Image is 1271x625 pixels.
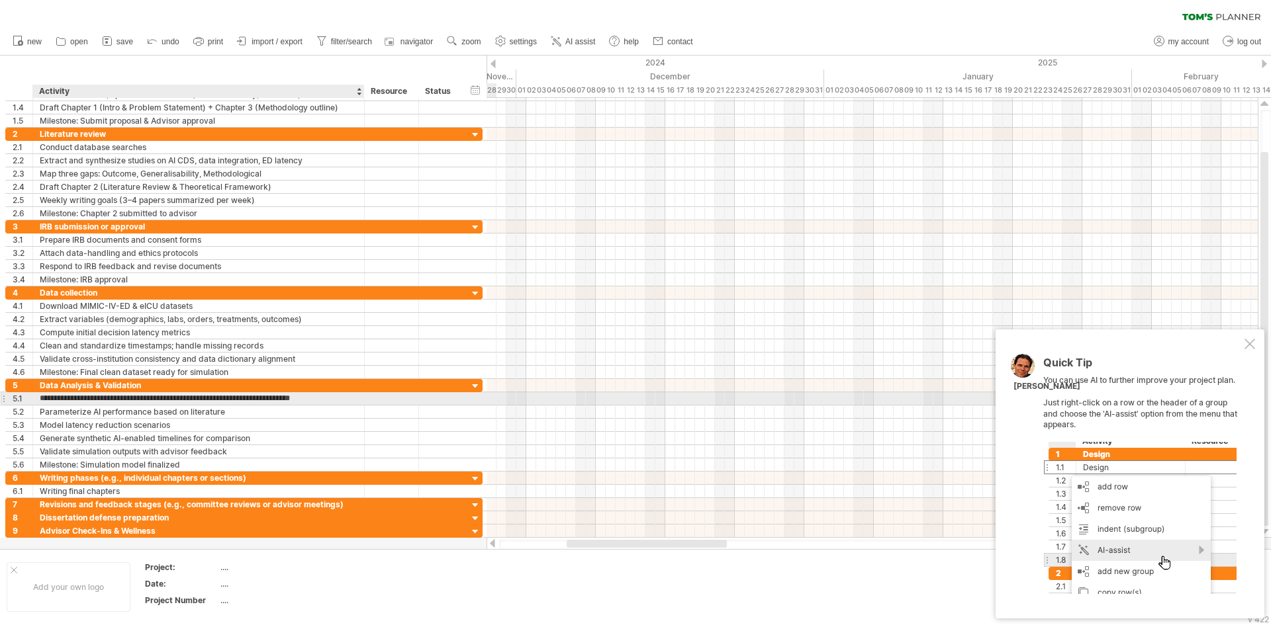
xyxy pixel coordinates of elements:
div: Project: [145,562,218,573]
a: navigator [383,33,437,50]
div: 4.3 [13,326,32,339]
div: Saturday, 21 December 2024 [715,83,725,97]
div: Draft Chapter 2 (Literature Review & Theoretical Framework) [40,181,357,193]
div: Saturday, 18 January 2025 [993,83,1003,97]
div: Thursday, 16 January 2025 [973,83,983,97]
span: print [208,37,223,46]
div: Sunday, 15 December 2024 [655,83,665,97]
div: 1.5 [13,114,32,127]
div: Status [425,85,454,98]
span: open [70,37,88,46]
div: Friday, 7 February 2025 [1192,83,1201,97]
div: Monday, 9 December 2024 [596,83,606,97]
a: print [190,33,227,50]
div: 5.4 [13,432,32,444]
div: 4.1 [13,300,32,312]
div: Friday, 6 December 2024 [566,83,576,97]
a: AI assist [547,33,599,50]
div: 4.4 [13,339,32,352]
span: filter/search [331,37,372,46]
div: 3.4 [13,273,32,286]
div: Thursday, 30 January 2025 [1112,83,1122,97]
div: Tuesday, 21 January 2025 [1023,83,1033,97]
span: zoom [461,37,481,46]
div: Sunday, 8 December 2024 [586,83,596,97]
div: Monday, 13 January 2025 [943,83,953,97]
div: January 2025 [824,69,1132,83]
div: Sunday, 1 December 2024 [516,83,526,97]
div: Thursday, 28 November 2024 [487,83,496,97]
div: Wednesday, 29 January 2025 [1102,83,1112,97]
div: Friday, 27 December 2024 [775,83,784,97]
div: Map three gaps: Outcome, Generalisability, Methodological [40,167,357,180]
div: Tuesday, 4 February 2025 [1162,83,1172,97]
div: Milestone: IRB approval [40,273,357,286]
div: Resource [371,85,411,98]
div: Thursday, 26 December 2024 [765,83,775,97]
div: 9 [13,524,32,537]
div: Attach data-handling and ethics protocols [40,247,357,259]
div: Saturday, 14 December 2024 [645,83,655,97]
div: Thursday, 23 January 2025 [1043,83,1053,97]
div: Thursday, 12 December 2024 [626,83,635,97]
div: Wednesday, 11 December 2024 [616,83,626,97]
div: 3.2 [13,247,32,259]
div: Sunday, 2 February 2025 [1142,83,1152,97]
div: 5.6 [13,458,32,471]
div: Weekly writing goals (3–4 papers summarized per week) [40,194,357,206]
div: Generate synthetic AI-enabled timelines for comparison [40,432,357,444]
div: Tuesday, 31 December 2024 [814,83,824,97]
div: Milestone: Simulation model finalized [40,458,357,471]
span: AI assist [565,37,595,46]
div: 4.6 [13,366,32,378]
span: import / export [252,37,303,46]
div: Sunday, 26 January 2025 [1072,83,1082,97]
div: Tuesday, 24 December 2024 [745,83,755,97]
div: Writing phases (e.g., individual chapters or sections) [40,472,357,484]
div: IRB submission or approval [40,220,357,233]
div: Validate cross-institution consistency and data dictionary alignment [40,353,357,365]
div: Sunday, 12 January 2025 [933,83,943,97]
div: Wednesday, 8 January 2025 [894,83,904,97]
div: Friday, 10 January 2025 [914,83,923,97]
a: undo [144,33,183,50]
div: Thursday, 13 February 2025 [1251,83,1261,97]
div: Monday, 2 December 2024 [526,83,536,97]
div: 5 [13,379,32,392]
div: Milestone: Final clean dataset ready for simulation [40,366,357,378]
div: Compute initial decision latency metrics [40,326,357,339]
div: Monday, 23 December 2024 [735,83,745,97]
div: Friday, 17 January 2025 [983,83,993,97]
div: Thursday, 9 January 2025 [904,83,914,97]
div: 2 [13,128,32,140]
div: Draft Chapter 1 (Intro & Problem Statement) + Chapter 3 (Methodology outline) [40,101,357,114]
a: filter/search [313,33,376,50]
div: Project Number [145,595,218,606]
div: Sunday, 9 February 2025 [1211,83,1221,97]
div: Wednesday, 22 January 2025 [1033,83,1043,97]
div: Thursday, 6 February 2025 [1182,83,1192,97]
div: Monday, 27 January 2025 [1082,83,1092,97]
div: Tuesday, 11 February 2025 [1231,83,1241,97]
div: Monday, 30 December 2024 [804,83,814,97]
div: Wednesday, 5 February 2025 [1172,83,1182,97]
div: Tuesday, 7 January 2025 [884,83,894,97]
div: Saturday, 1 February 2025 [1132,83,1142,97]
div: 2.3 [13,167,32,180]
div: Friday, 24 January 2025 [1053,83,1062,97]
div: Add your own logo [7,562,130,612]
div: Saturday, 25 January 2025 [1062,83,1072,97]
div: 3.3 [13,260,32,272]
div: 4.2 [13,313,32,325]
div: Writing final chapters [40,485,357,497]
div: Milestone: Chapter 2 submitted to advisor [40,207,357,220]
div: Sunday, 29 December 2024 [794,83,804,97]
div: Saturday, 30 November 2024 [506,83,516,97]
span: settings [510,37,537,46]
div: Friday, 29 November 2024 [496,83,506,97]
a: contact [649,33,697,50]
div: Respond to IRB feedback and revise documents [40,260,357,272]
div: 8 [13,511,32,524]
div: 5.5 [13,445,32,458]
a: save [99,33,137,50]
